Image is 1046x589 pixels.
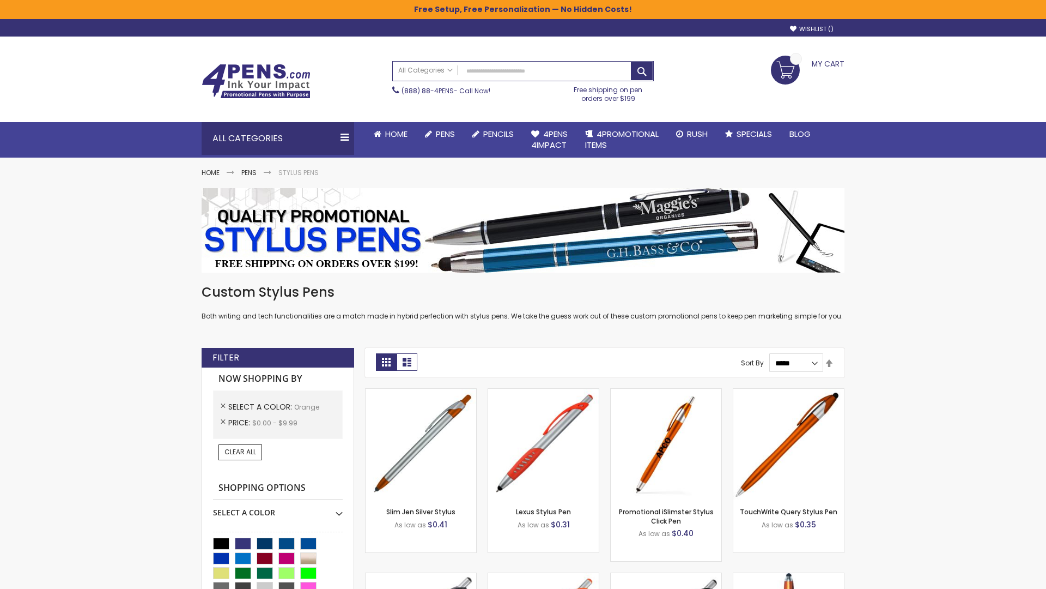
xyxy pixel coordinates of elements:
[436,128,455,140] span: Pens
[202,284,844,301] h1: Custom Stylus Pens
[762,520,793,530] span: As low as
[464,122,522,146] a: Pencils
[365,122,416,146] a: Home
[741,358,764,368] label: Sort By
[402,86,454,95] a: (888) 88-4PENS
[385,128,408,140] span: Home
[394,520,426,530] span: As low as
[213,500,343,518] div: Select A Color
[516,507,571,516] a: Lexus Stylus Pen
[393,62,458,80] a: All Categories
[611,388,721,398] a: Promotional iSlimster Stylus Click Pen-Orange
[716,122,781,146] a: Specials
[228,417,252,428] span: Price
[398,66,453,75] span: All Categories
[733,389,844,500] img: TouchWrite Query Stylus Pen-Orange
[789,128,811,140] span: Blog
[687,128,708,140] span: Rush
[790,25,834,33] a: Wishlist
[241,168,257,177] a: Pens
[488,389,599,500] img: Lexus Stylus Pen-Orange
[224,447,256,456] span: Clear All
[294,402,319,412] span: Orange
[611,573,721,582] a: Lexus Metallic Stylus Pen-Orange
[576,122,667,158] a: 4PROMOTIONALITEMS
[518,520,549,530] span: As low as
[202,168,220,177] a: Home
[733,388,844,398] a: TouchWrite Query Stylus Pen-Orange
[488,388,599,398] a: Lexus Stylus Pen-Orange
[366,389,476,500] img: Slim Jen Silver Stylus-Orange
[619,507,714,525] a: Promotional iSlimster Stylus Click Pen
[795,519,816,530] span: $0.35
[428,519,447,530] span: $0.41
[366,573,476,582] a: Boston Stylus Pen-Orange
[278,168,319,177] strong: Stylus Pens
[781,122,819,146] a: Blog
[252,418,297,428] span: $0.00 - $9.99
[531,128,568,151] span: 4Pens 4impact
[366,388,476,398] a: Slim Jen Silver Stylus-Orange
[672,528,694,539] span: $0.40
[483,128,514,140] span: Pencils
[416,122,464,146] a: Pens
[202,64,311,99] img: 4Pens Custom Pens and Promotional Products
[202,284,844,321] div: Both writing and tech functionalities are a match made in hybrid perfection with stylus pens. We ...
[733,573,844,582] a: TouchWrite Command Stylus Pen-Orange
[202,122,354,155] div: All Categories
[402,86,490,95] span: - Call Now!
[228,401,294,412] span: Select A Color
[218,444,262,460] a: Clear All
[585,128,659,151] span: 4PROMOTIONAL ITEMS
[213,477,343,500] strong: Shopping Options
[376,353,397,371] strong: Grid
[638,529,670,538] span: As low as
[611,389,721,500] img: Promotional iSlimster Stylus Click Pen-Orange
[522,122,576,158] a: 4Pens4impact
[386,507,455,516] a: Slim Jen Silver Stylus
[488,573,599,582] a: Boston Silver Stylus Pen-Orange
[212,352,239,364] strong: Filter
[202,188,844,273] img: Stylus Pens
[740,507,837,516] a: TouchWrite Query Stylus Pen
[213,368,343,390] strong: Now Shopping by
[563,81,654,103] div: Free shipping on pen orders over $199
[551,519,570,530] span: $0.31
[737,128,772,140] span: Specials
[667,122,716,146] a: Rush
